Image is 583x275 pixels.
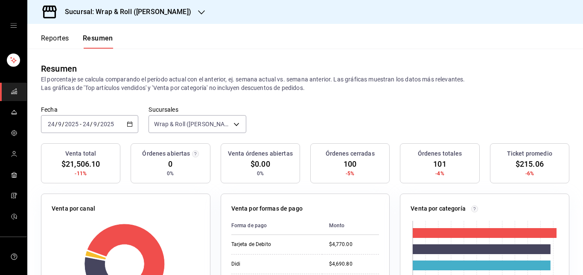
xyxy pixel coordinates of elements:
[41,34,113,49] div: navigation tabs
[55,121,58,127] span: /
[10,22,17,29] button: open drawer
[257,170,264,177] span: 0%
[58,121,62,127] input: --
[433,158,446,170] span: 101
[83,34,113,49] button: Resumen
[62,121,64,127] span: /
[418,149,462,158] h3: Órdenes totales
[65,149,96,158] h3: Venta total
[149,107,246,113] label: Sucursales
[97,121,100,127] span: /
[231,204,303,213] p: Venta por formas de pago
[344,158,356,170] span: 100
[329,261,379,268] div: $4,690.80
[168,158,172,170] span: 0
[58,7,191,17] h3: Sucursal: Wrap & Roll ([PERSON_NAME])
[41,107,138,113] label: Fecha
[80,121,82,127] span: -
[411,204,466,213] p: Venta por categoría
[228,149,293,158] h3: Venta órdenes abiertas
[329,241,379,248] div: $4,770.00
[47,121,55,127] input: --
[346,170,354,177] span: -5%
[251,158,270,170] span: $0.00
[64,121,79,127] input: ----
[41,75,569,92] p: El porcentaje se calcula comparando el período actual con el anterior, ej. semana actual vs. sema...
[100,121,114,127] input: ----
[167,170,174,177] span: 0%
[61,158,100,170] span: $21,506.10
[142,149,190,158] h3: Órdenes abiertas
[231,261,315,268] div: Didi
[231,241,315,248] div: Tarjeta de Debito
[516,158,544,170] span: $215.06
[507,149,552,158] h3: Ticket promedio
[326,149,375,158] h3: Órdenes cerradas
[93,121,97,127] input: --
[154,120,230,128] span: Wrap & Roll ([PERSON_NAME])
[322,217,379,235] th: Monto
[41,62,77,75] div: Resumen
[82,121,90,127] input: --
[231,217,322,235] th: Forma de pago
[52,204,95,213] p: Venta por canal
[90,121,93,127] span: /
[525,170,534,177] span: -6%
[435,170,444,177] span: -4%
[75,170,87,177] span: -11%
[41,34,69,49] button: Reportes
